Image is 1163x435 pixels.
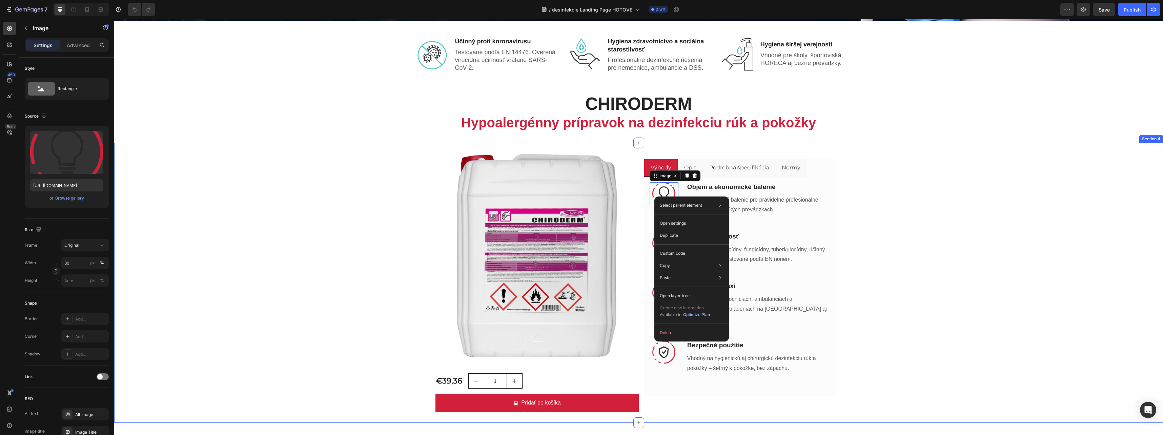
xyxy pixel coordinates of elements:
div: Open Intercom Messenger [1140,402,1156,418]
label: Frame [25,242,37,248]
div: Publish [1124,6,1141,13]
input: px% [61,274,109,287]
p: Paste [660,275,671,281]
img: preview-image [30,131,103,174]
span: Draft [655,6,666,13]
div: Optimize Plan [683,312,710,318]
input: px% [61,257,109,269]
a: CHIRODERM 5l - Chirurgická dezinfekcia rúk a pokožky pred invazívnymi zákrokmi [321,135,525,338]
button: Browse gallery [55,195,84,202]
p: Duplicate [660,232,678,239]
div: Shadow [25,351,40,357]
button: px [98,259,106,267]
p: Image [33,24,90,32]
img: Alt Image [538,262,561,285]
div: Add... [75,351,107,357]
div: Image title [25,428,45,434]
img: gempages_576415707223294538-2f1fbdac-3c30-4263-b817-624c20aa4bed.png [301,19,335,53]
p: Select parent element [660,202,702,208]
div: Size [25,225,43,234]
p: Create new interaction [660,305,710,311]
div: Alt text [25,411,38,417]
div: % [100,260,104,266]
div: Image [544,154,558,160]
input: quantity [370,355,393,369]
button: Original [61,239,109,251]
span: Save [1099,7,1110,13]
div: px [90,277,95,284]
h3: Overené v praxi [572,262,717,272]
p: Testované podľa EN 14476. Overená virucídna účinnosť vrátane SARS-CoV-2. [341,29,442,53]
h3: Objem a ekonomické balenie [572,163,717,173]
p: Hygiena zdravotníctvo a sociálna starostlivosť [493,19,595,35]
div: Link [25,374,33,380]
button: Delete [657,327,726,339]
button: Pridať do košíka [321,375,525,393]
img: Alt Image [538,322,561,345]
p: Vhodné pre školy, športoviská, HORECA aj bežné prevádzky. [646,33,748,48]
div: Style [25,65,35,71]
img: gempages_576415707223294538-156367fb-d2fa-4ba0-b0e8-3f1a5898847e.png [453,19,487,53]
span: Available in [660,312,681,317]
p: Podrobná špecifikácia [595,144,655,154]
div: Section 4 [1026,117,1047,123]
div: Alt Image [75,412,107,418]
p: Opis [570,144,582,154]
img: Alt Image [538,213,561,236]
div: Beta [5,124,16,129]
div: Rectangle [58,81,99,97]
div: px [90,260,95,266]
div: Browse gallery [55,195,84,201]
p: Účinný proti koronavírusu [341,19,442,26]
p: Normy [668,144,686,154]
label: Height [25,277,37,284]
p: Výhody [536,144,557,154]
span: CHIRODERM [471,75,578,95]
iframe: Design area [114,19,1163,435]
p: Advanced [67,42,90,49]
button: Save [1093,3,1115,16]
p: Custom code [660,250,685,256]
div: Pridať do košíka [407,379,446,389]
img: Alt Image [538,163,561,186]
span: desinfekcie Landing Page HOTOVE [552,6,632,13]
div: €39,36 [321,354,349,370]
p: Virucídny, baktericídny, fungicídny, tuberkulocídny, účinný aj proti MRSA. Testované podľa EN nor... [573,226,716,246]
div: Undo/Redo [128,3,155,16]
button: % [88,276,97,285]
div: SEO [25,396,33,402]
p: 7 [44,5,47,14]
p: Open settings [660,220,686,226]
p: Settings [34,42,53,49]
span: Original [64,242,79,248]
div: % [100,277,104,284]
div: Add... [75,316,107,322]
p: Výhodné 5-litrové balenie pre pravidelné profesionálne používanie vo veľkých prevádzkach. [573,176,716,196]
button: px [98,276,106,285]
div: Shape [25,300,37,306]
strong: Bezpečné použitie [573,323,629,330]
button: Optimize Plan [683,311,710,318]
button: Publish [1118,3,1146,16]
p: Profesionálne dezinfekčné riešenia pre nemocnice, ambulancie a DSS. [493,37,595,53]
span: or [49,194,54,202]
div: Border [25,316,38,322]
p: Open layer tree [660,293,690,299]
p: Vhodný na hygienickú aj chirurgickú dezinfekciu rúk a pokožky – šetrný k pokožke, bez zápachu. [573,335,716,354]
div: 450 [6,72,16,78]
button: increment [393,355,408,369]
label: Width [25,260,36,266]
div: Add... [75,334,107,340]
div: Source [25,112,48,121]
button: % [88,259,97,267]
p: Používaný v nemocniciach, ambulanciách a zdravotníckych zariadeniach na [GEOGRAPHIC_DATA] aj v za... [573,275,716,305]
h3: Vysoká účinnosť [572,213,717,223]
span: Hypoalergénny prípravok na dezinfekciu rúk a pokožky [347,96,702,111]
button: 7 [3,3,50,16]
div: Corner [25,333,38,339]
span: / [549,6,551,13]
p: Hygiena širšej verejnosti [646,22,748,29]
p: Copy [660,263,670,269]
input: https://example.com/image.jpg [30,179,103,191]
button: decrement [354,355,370,369]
